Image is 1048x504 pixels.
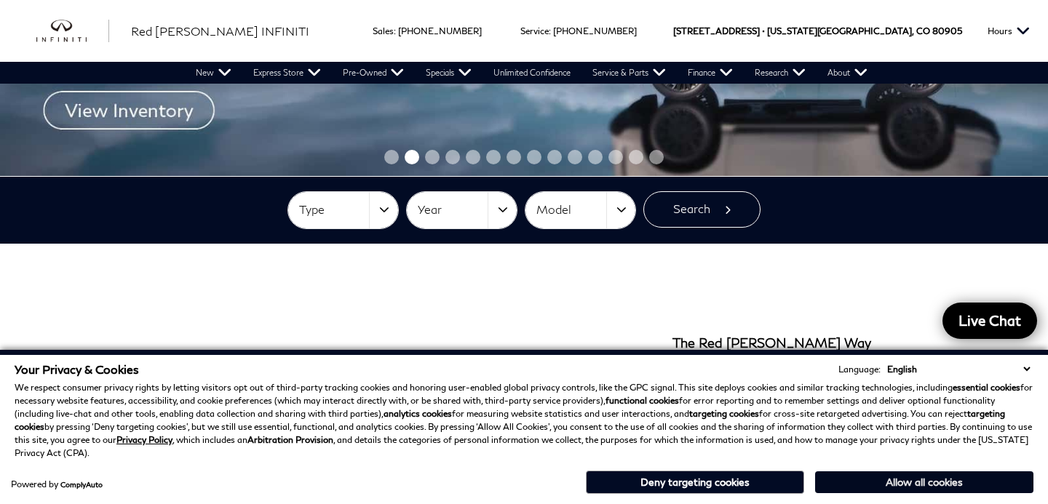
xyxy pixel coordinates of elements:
span: : [549,25,551,36]
a: infiniti [36,20,109,43]
span: Go to slide 11 [588,150,603,164]
a: Finance [677,62,744,84]
button: Allow all cookies [815,471,1033,493]
span: Go to slide 7 [507,150,521,164]
strong: Arbitration Provision [247,434,333,445]
nav: Main Navigation [185,62,878,84]
button: Type [288,192,398,228]
a: ComplyAuto [60,480,103,489]
a: Service & Parts [581,62,677,84]
span: Go to slide 13 [629,150,643,164]
a: [STREET_ADDRESS] • [US_STATE][GEOGRAPHIC_DATA], CO 80905 [673,25,962,36]
select: Language Select [884,362,1033,376]
a: Pre-Owned [332,62,415,84]
span: Type [299,198,369,222]
img: INFINITI [36,20,109,43]
span: Go to slide 12 [608,150,623,164]
div: Powered by [11,480,103,489]
a: Privacy Policy [116,434,172,445]
a: Red [PERSON_NAME] INFINITI [131,23,309,40]
button: Deny targeting cookies [586,471,804,494]
a: New [185,62,242,84]
span: Go to slide 10 [568,150,582,164]
span: Go to slide 1 [384,150,399,164]
a: Express Store [242,62,332,84]
strong: functional cookies [606,395,679,406]
strong: essential cookies [953,382,1020,393]
span: Red [PERSON_NAME] INFINITI [131,24,309,38]
a: Unlimited Confidence [483,62,581,84]
span: Go to slide 5 [466,150,480,164]
button: Search [643,191,761,228]
p: We respect consumer privacy rights by letting visitors opt out of third-party tracking cookies an... [15,381,1033,460]
div: Language: [838,365,881,374]
span: Go to slide 4 [445,150,460,164]
span: Service [520,25,549,36]
span: : [394,25,396,36]
span: Sales [373,25,394,36]
span: Live Chat [951,311,1028,329]
a: Research [744,62,817,84]
strong: analytics cookies [384,408,452,419]
strong: targeting cookies [689,408,759,419]
span: Go to slide 3 [425,150,440,164]
span: Model [536,198,606,222]
a: [PHONE_NUMBER] [553,25,637,36]
h3: The Red [PERSON_NAME] Way [672,336,871,351]
a: [PHONE_NUMBER] [398,25,482,36]
a: Live Chat [942,303,1037,339]
span: Go to slide 2 [405,150,419,164]
span: Go to slide 14 [649,150,664,164]
button: Model [525,192,635,228]
button: Year [407,192,517,228]
span: Year [418,198,488,222]
a: About [817,62,878,84]
a: Specials [415,62,483,84]
span: Go to slide 6 [486,150,501,164]
span: Your Privacy & Cookies [15,362,139,376]
span: Go to slide 8 [527,150,541,164]
span: Go to slide 9 [547,150,562,164]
